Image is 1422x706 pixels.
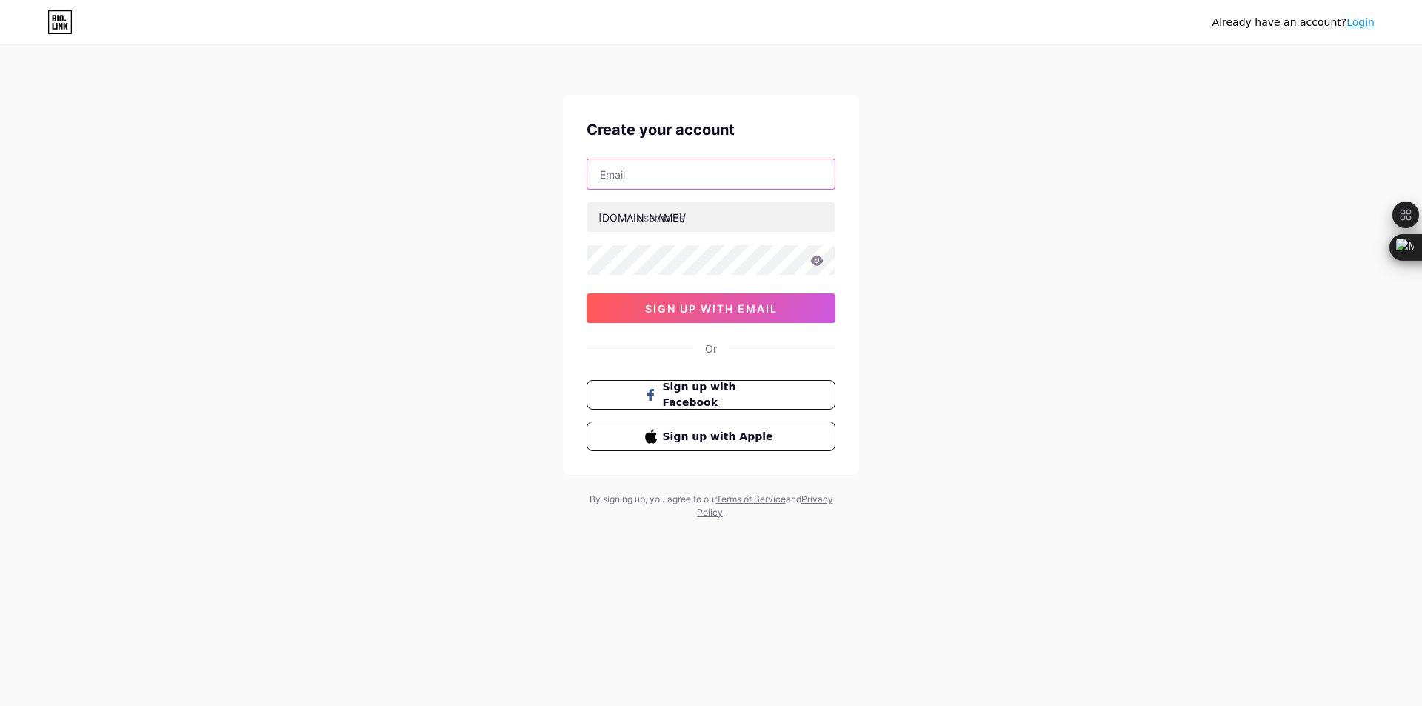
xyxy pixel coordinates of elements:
button: Sign up with Apple [587,422,835,451]
div: [DOMAIN_NAME]/ [598,210,686,225]
a: Terms of Service [716,493,786,504]
div: Already have an account? [1212,15,1375,30]
span: Sign up with Apple [663,429,778,444]
input: Email [587,159,835,189]
span: sign up with email [645,302,778,315]
div: By signing up, you agree to our and . [585,493,837,519]
button: sign up with email [587,293,835,323]
span: Sign up with Facebook [663,379,778,410]
a: Login [1346,16,1375,28]
button: Sign up with Facebook [587,380,835,410]
div: Create your account [587,119,835,141]
div: Or [705,341,717,356]
input: username [587,202,835,232]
